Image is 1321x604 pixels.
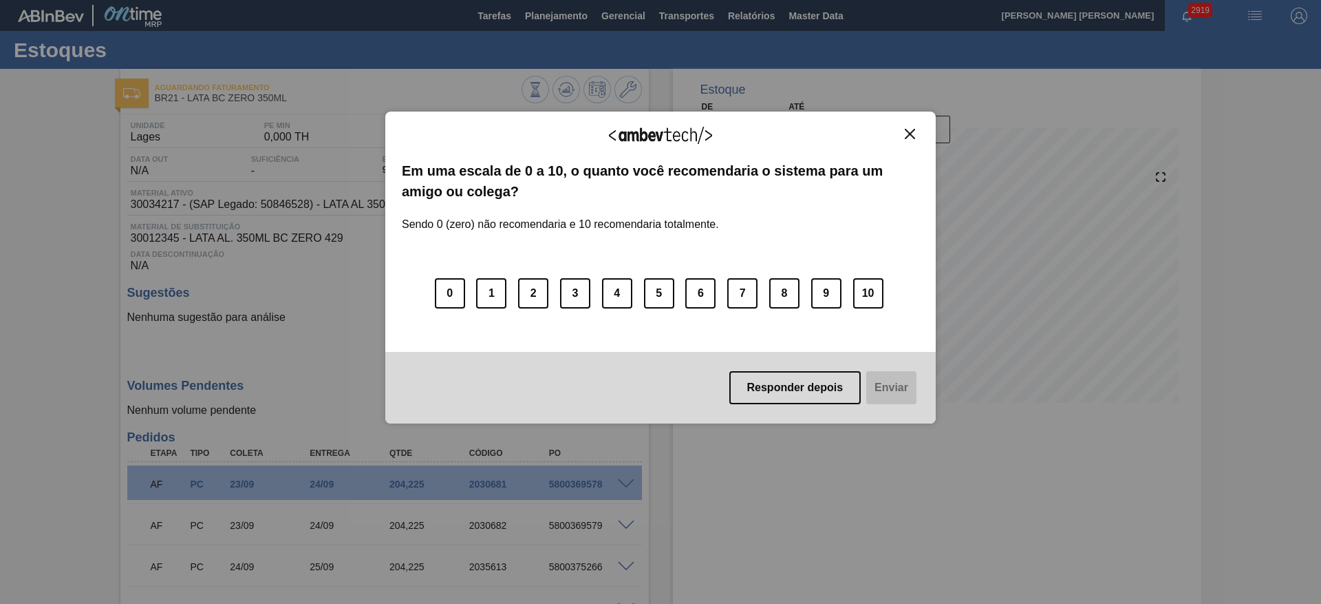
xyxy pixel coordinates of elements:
[769,278,799,309] button: 8
[729,371,861,404] button: Responder depois
[905,129,915,139] img: Close
[560,278,590,309] button: 3
[402,160,919,202] label: Em uma escala de 0 a 10, o quanto você recomendaria o sistema para um amigo ou colega?
[602,278,632,309] button: 4
[435,278,465,309] button: 0
[685,278,716,309] button: 6
[644,278,674,309] button: 5
[727,278,758,309] button: 7
[518,278,548,309] button: 2
[609,127,712,144] img: Logo Ambevtech
[853,278,883,309] button: 10
[476,278,506,309] button: 1
[811,278,841,309] button: 9
[901,128,919,140] button: Close
[402,202,719,231] label: Sendo 0 (zero) não recomendaria e 10 recomendaria totalmente.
